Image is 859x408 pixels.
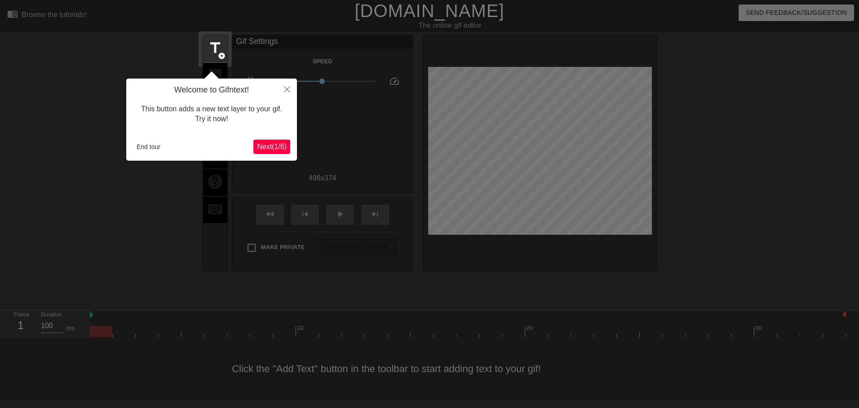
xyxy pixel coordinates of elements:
[133,85,290,95] h4: Welcome to Gifntext!
[277,79,297,99] button: Close
[253,140,290,154] button: Next
[257,143,287,150] span: Next ( 1 / 6 )
[133,140,164,154] button: End tour
[133,95,290,133] div: This button adds a new text layer to your gif. Try it now!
